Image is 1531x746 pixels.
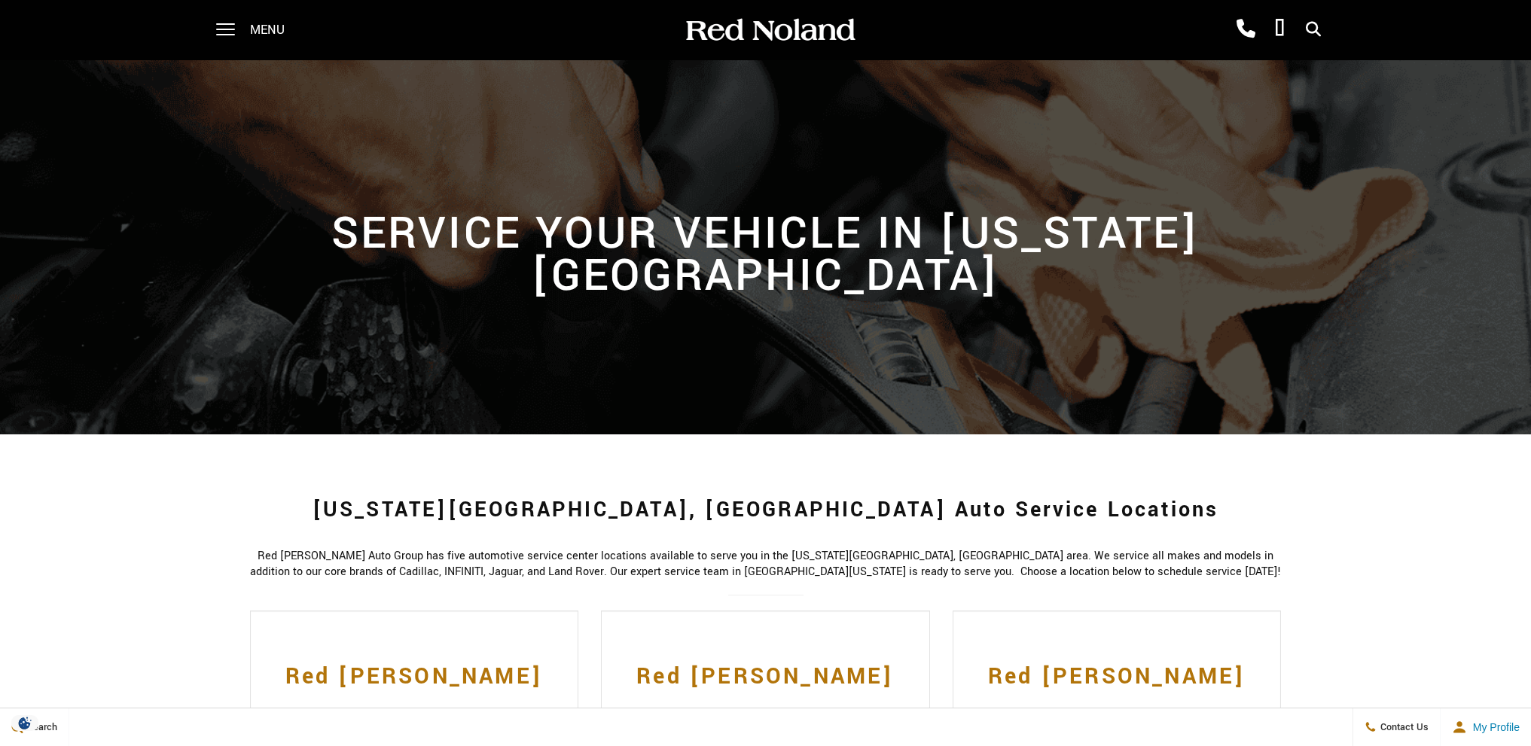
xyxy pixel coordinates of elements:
[265,641,564,740] a: Red [PERSON_NAME] Cadillac
[1377,720,1429,734] span: Contact Us
[250,548,1282,580] p: Red [PERSON_NAME] Auto Group has five automotive service center locations available to serve you ...
[683,17,856,44] img: Red Noland Auto Group
[1441,708,1531,746] button: Open user profile menu
[968,641,1267,740] a: Red [PERSON_NAME] INFINITI
[250,198,1282,297] h2: Service Your Vehicle in [US_STATE][GEOGRAPHIC_DATA]
[8,715,42,731] img: Opt-Out Icon
[616,641,915,740] a: Red [PERSON_NAME] INEOS Grenadier
[1467,721,1520,733] span: My Profile
[8,715,42,731] section: Click to Open Cookie Consent Modal
[250,480,1282,540] h1: [US_STATE][GEOGRAPHIC_DATA], [GEOGRAPHIC_DATA] Auto Service Locations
